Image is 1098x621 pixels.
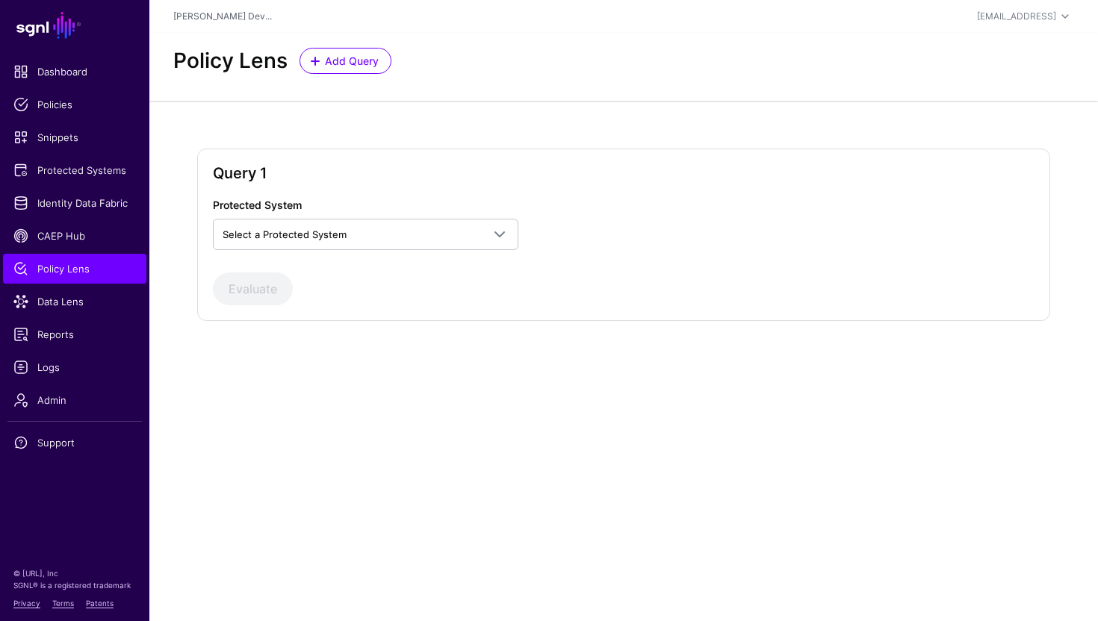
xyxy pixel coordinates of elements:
span: Policies [13,97,136,112]
a: Patents [86,599,114,608]
a: Admin [3,385,146,415]
a: Dashboard [3,57,146,87]
span: Reports [13,327,136,342]
span: Protected Systems [13,163,136,178]
div: [EMAIL_ADDRESS] [977,10,1056,23]
a: Logs [3,352,146,382]
a: Policy Lens [3,254,146,284]
p: © [URL], Inc [13,567,136,579]
span: Data Lens [13,294,136,309]
span: Policy Lens [13,261,136,276]
span: Dashboard [13,64,136,79]
h2: Query 1 [213,164,1035,182]
label: Protected System [213,197,302,213]
p: SGNL® is a registered trademark [13,579,136,591]
a: Identity Data Fabric [3,188,146,218]
a: [PERSON_NAME] Dev... [173,10,272,22]
a: Snippets [3,122,146,152]
a: Reports [3,319,146,349]
a: Protected Systems [3,155,146,185]
a: CAEP Hub [3,221,146,251]
span: Support [13,435,136,450]
a: Terms [52,599,74,608]
span: CAEP Hub [13,228,136,243]
span: Logs [13,360,136,375]
span: Snippets [13,130,136,145]
a: Data Lens [3,287,146,316]
span: Select a Protected System [223,228,347,240]
a: Policies [3,90,146,119]
span: Identity Data Fabric [13,196,136,210]
h2: Policy Lens [173,49,288,74]
span: Add Query [323,53,381,69]
a: Privacy [13,599,40,608]
span: Admin [13,393,136,408]
a: SGNL [9,9,140,42]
